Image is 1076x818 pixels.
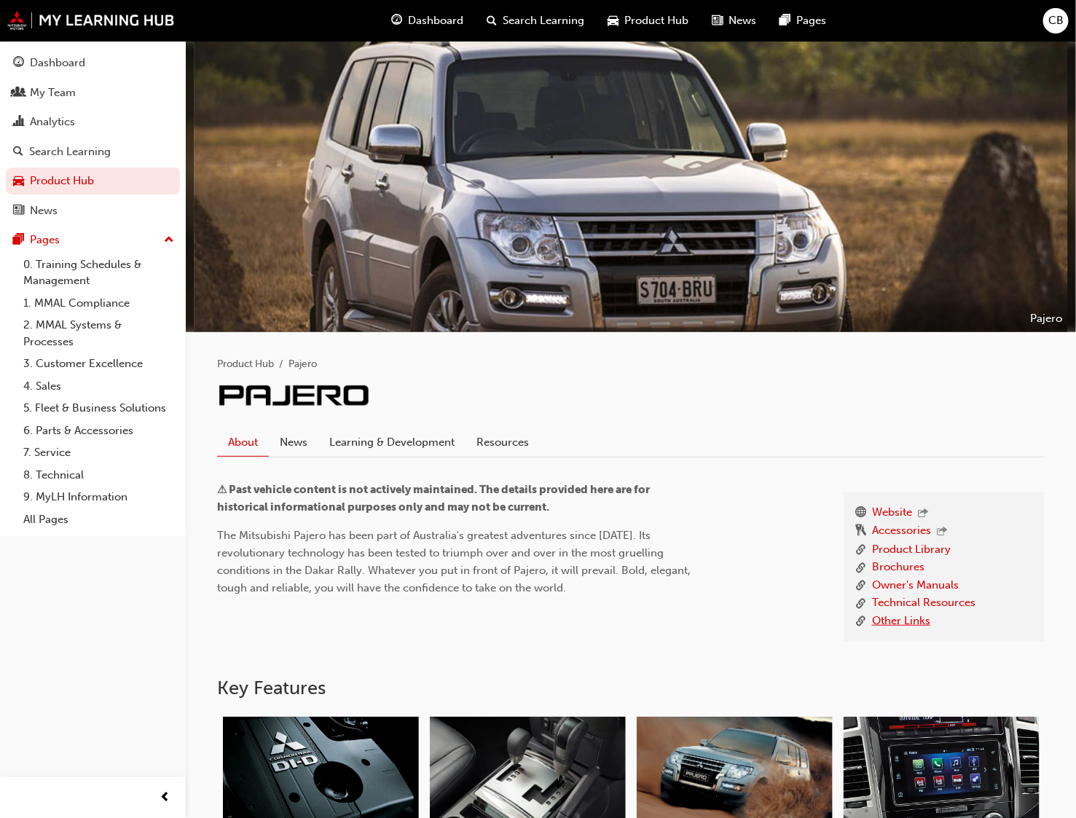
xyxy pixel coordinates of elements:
[17,253,180,292] a: 0. Training Schedules & Management
[6,79,180,106] a: My Team
[17,508,180,531] a: All Pages
[503,12,585,29] span: Search Learning
[17,375,180,398] a: 4. Sales
[872,559,924,577] a: Brochures
[217,428,269,457] a: About
[476,6,597,36] a: search-iconSearch Learning
[217,483,652,514] span: ⚠ Past vehicle content is not actively maintained. The details provided here are for historical i...
[17,292,180,315] a: 1. MMAL Compliance
[13,205,24,218] span: news-icon
[217,385,372,406] img: pajero.png
[1043,8,1069,34] button: CB
[217,358,274,370] a: Product Hub
[6,50,180,76] a: Dashboard
[17,486,180,508] a: 9. MyLH Information
[872,504,912,523] a: Website
[7,11,175,30] img: mmal
[30,202,58,219] div: News
[13,57,24,70] span: guage-icon
[17,353,180,375] a: 3. Customer Excellence
[30,232,60,248] div: Pages
[712,12,723,30] span: news-icon
[164,231,174,250] span: up-icon
[217,529,694,594] span: The Mitsubishi Pajero has been part of Australia's greatest adventures since [DATE]. Its revoluti...
[855,522,866,541] span: keys-icon
[288,356,317,373] li: Pajero
[487,12,498,30] span: search-icon
[855,559,866,577] span: link-icon
[318,428,466,456] a: Learning & Development
[597,6,701,36] a: car-iconProduct Hub
[30,55,85,71] div: Dashboard
[392,12,403,30] span: guage-icon
[855,613,866,631] span: link-icon
[872,594,975,613] a: Technical Resources
[729,12,757,29] span: News
[780,12,791,30] span: pages-icon
[872,522,931,541] a: Accessories
[17,464,180,487] a: 8. Technical
[937,526,947,538] span: outbound-icon
[217,677,1045,700] h2: Key Features
[1030,310,1062,327] p: Pajero
[13,175,24,188] span: car-icon
[769,6,839,36] a: pages-iconPages
[17,397,180,420] a: 5. Fleet & Business Solutions
[872,613,930,631] a: Other Links
[701,6,769,36] a: news-iconNews
[13,87,24,100] span: people-icon
[409,12,464,29] span: Dashboard
[6,227,180,253] button: Pages
[17,314,180,353] a: 2. MMAL Systems & Processes
[30,114,75,130] div: Analytics
[872,541,951,559] a: Product Library
[1048,12,1064,29] span: CB
[872,577,959,595] a: Owner's Manuals
[466,428,540,456] a: Resources
[13,234,24,247] span: pages-icon
[855,504,866,523] span: www-icon
[29,143,111,160] div: Search Learning
[17,441,180,464] a: 7. Service
[608,12,619,30] span: car-icon
[855,541,866,559] span: link-icon
[918,508,928,520] span: outbound-icon
[6,197,180,224] a: News
[13,146,23,159] span: search-icon
[6,138,180,165] a: Search Learning
[797,12,827,29] span: Pages
[6,168,180,194] a: Product Hub
[380,6,476,36] a: guage-iconDashboard
[17,420,180,442] a: 6. Parts & Accessories
[30,84,76,101] div: My Team
[269,428,318,456] a: News
[6,47,180,227] button: DashboardMy TeamAnalyticsSearch LearningProduct HubNews
[625,12,689,29] span: Product Hub
[13,116,24,129] span: chart-icon
[855,577,866,595] span: link-icon
[6,109,180,135] a: Analytics
[160,789,171,807] span: prev-icon
[855,594,866,613] span: link-icon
